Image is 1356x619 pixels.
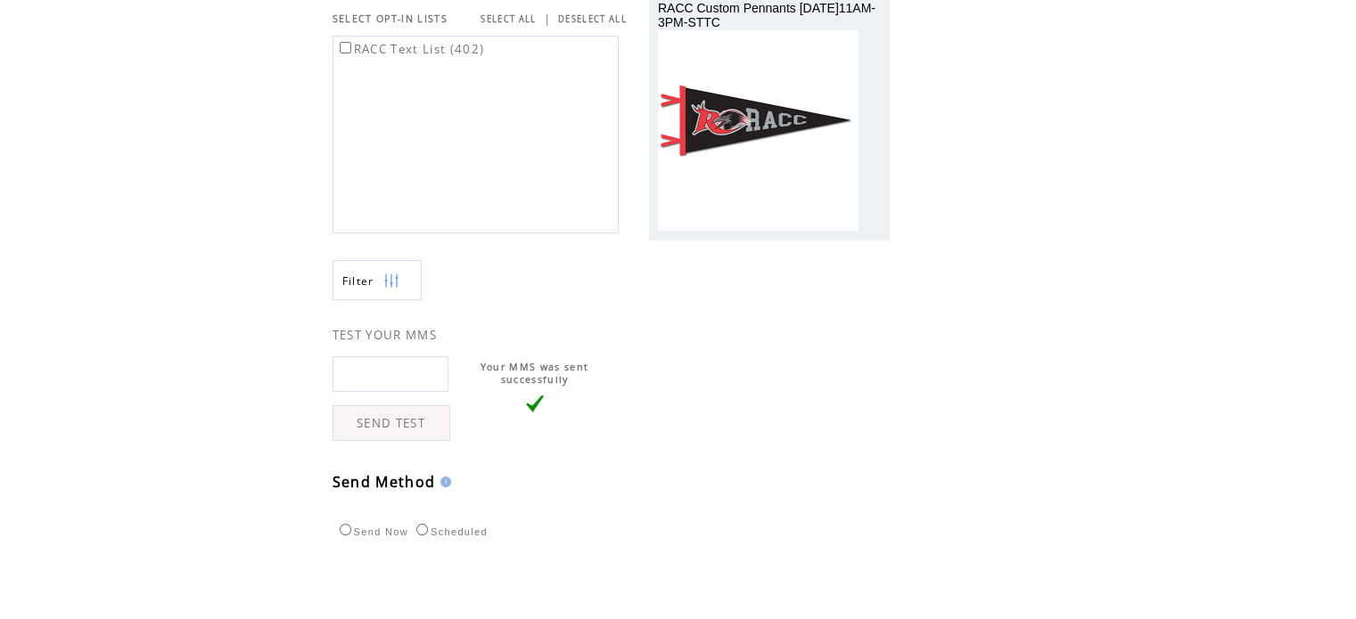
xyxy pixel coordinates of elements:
input: Send Now [340,524,351,535]
span: TEST YOUR MMS [333,327,437,343]
span: RACC Custom Pennants [DATE]11AM-3PM-STTC [658,1,875,29]
a: DESELECT ALL [558,13,627,25]
label: RACC Text List (402) [336,41,485,57]
img: filters.png [383,261,399,301]
input: RACC Text List (402) [340,42,351,53]
span: Send Method [333,472,436,492]
a: Filter [333,260,422,300]
img: help.gif [435,476,451,487]
span: Show filters [342,273,374,289]
label: Send Now [335,526,408,537]
img: vLarge.png [526,395,544,412]
span: | [544,11,551,27]
label: Scheduled [412,526,488,537]
a: SELECT ALL [481,13,536,25]
a: SEND TEST [333,405,450,441]
input: Scheduled [416,524,428,535]
span: Your MMS was sent successfully [481,361,589,386]
span: SELECT OPT-IN LISTS [333,12,448,25]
